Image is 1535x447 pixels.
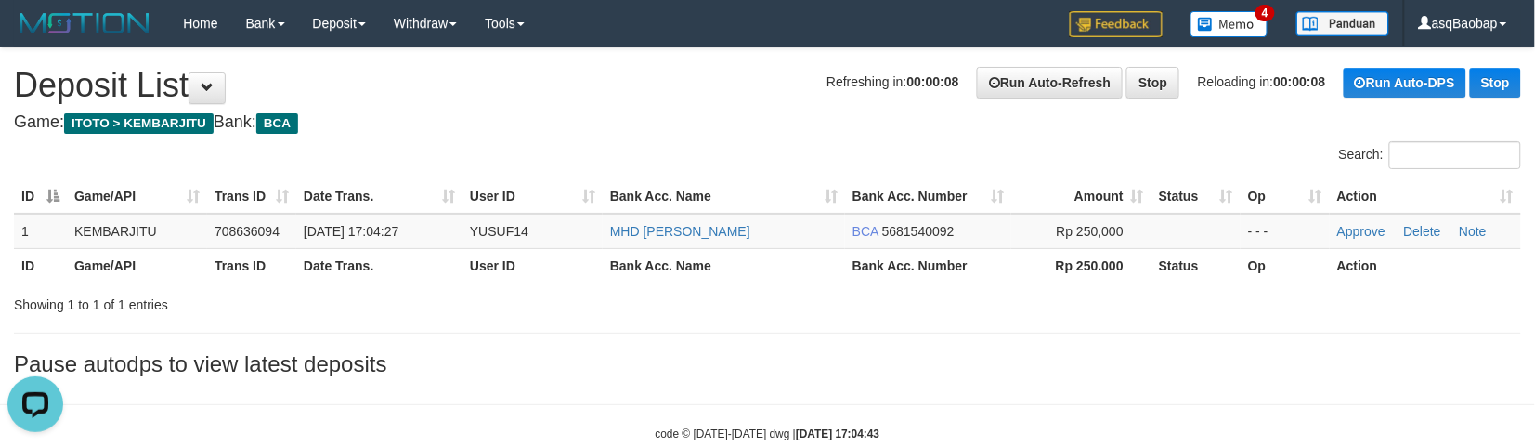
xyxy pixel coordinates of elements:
a: Run Auto-Refresh [977,67,1123,99]
a: Stop [1470,68,1521,98]
label: Search: [1339,141,1521,169]
td: KEMBARJITU [67,214,207,249]
th: Bank Acc. Number: activate to sort column ascending [845,179,1011,214]
small: code © [DATE]-[DATE] dwg | [656,427,880,440]
td: - - - [1241,214,1330,249]
input: Search: [1389,141,1521,169]
th: ID [14,248,67,283]
span: 4 [1255,5,1275,21]
img: Feedback.jpg [1070,11,1163,37]
strong: [DATE] 17:04:43 [796,427,879,440]
th: Game/API: activate to sort column ascending [67,179,207,214]
th: Date Trans.: activate to sort column ascending [296,179,462,214]
th: Action: activate to sort column ascending [1330,179,1521,214]
th: Status: activate to sort column ascending [1151,179,1241,214]
th: Date Trans. [296,248,462,283]
th: User ID: activate to sort column ascending [462,179,603,214]
th: Op [1241,248,1330,283]
span: [DATE] 17:04:27 [304,224,398,239]
a: Stop [1126,67,1179,99]
th: Action [1330,248,1521,283]
span: ITOTO > KEMBARJITU [64,113,214,134]
span: BCA [256,113,298,134]
th: User ID [462,248,603,283]
a: Run Auto-DPS [1344,68,1466,98]
th: Rp 250.000 [1011,248,1151,283]
th: Bank Acc. Name [603,248,845,283]
th: Bank Acc. Name: activate to sort column ascending [603,179,845,214]
th: Trans ID: activate to sort column ascending [207,179,296,214]
a: Note [1460,224,1488,239]
h1: Deposit List [14,67,1521,104]
a: Delete [1404,224,1441,239]
img: MOTION_logo.png [14,9,155,37]
span: Reloading in: [1198,74,1326,89]
th: Trans ID [207,248,296,283]
button: Open LiveChat chat widget [7,7,63,63]
th: Op: activate to sort column ascending [1241,179,1330,214]
strong: 00:00:08 [907,74,959,89]
span: YUSUF14 [470,224,528,239]
strong: 00:00:08 [1274,74,1326,89]
a: MHD [PERSON_NAME] [610,224,750,239]
img: panduan.png [1296,11,1389,36]
td: 1 [14,214,67,249]
th: Bank Acc. Number [845,248,1011,283]
th: Status [1151,248,1241,283]
span: 708636094 [215,224,280,239]
span: Rp 250,000 [1057,224,1124,239]
th: Game/API [67,248,207,283]
div: Showing 1 to 1 of 1 entries [14,288,626,314]
h3: Pause autodps to view latest deposits [14,352,1521,376]
th: ID: activate to sort column descending [14,179,67,214]
span: Copy 5681540092 to clipboard [882,224,955,239]
span: Refreshing in: [826,74,958,89]
th: Amount: activate to sort column ascending [1011,179,1151,214]
img: Button%20Memo.svg [1190,11,1268,37]
a: Approve [1337,224,1385,239]
h4: Game: Bank: [14,113,1521,132]
span: BCA [852,224,878,239]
